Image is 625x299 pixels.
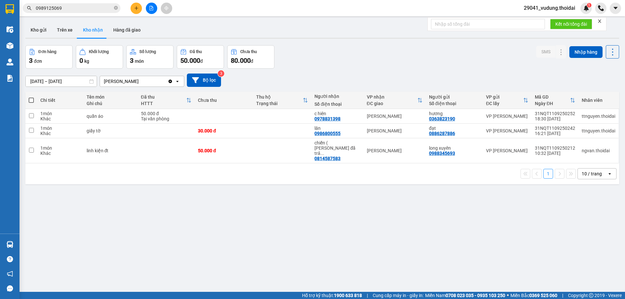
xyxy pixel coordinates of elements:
[364,92,426,109] th: Toggle SortBy
[429,111,479,116] div: hương
[486,114,528,119] div: VP [PERSON_NAME]
[373,292,424,299] span: Cung cấp máy in - giấy in:
[256,101,303,106] div: Trạng thái
[198,98,250,103] div: Chưa thu
[535,131,575,136] div: 16:21 [DATE]
[367,148,423,153] div: [PERSON_NAME]
[486,148,528,153] div: VP [PERSON_NAME]
[40,126,80,131] div: 1 món
[36,5,113,12] input: Tìm tên, số ĐT hoặc mã đơn
[26,76,97,87] input: Select a date range.
[34,59,42,64] span: đơn
[84,59,89,64] span: kg
[429,151,455,156] div: 0988345693
[139,49,156,54] div: Số lượng
[589,293,593,298] span: copyright
[582,148,615,153] div: ngvan.thoidai
[429,116,455,121] div: 0363823190
[529,293,557,298] strong: 0369 525 060
[27,6,32,10] span: search
[486,101,523,106] div: ĐC lấy
[187,74,221,87] button: Bộ lọc
[40,131,80,136] div: Khác
[607,171,612,176] svg: open
[555,20,587,28] span: Kết nối tổng đài
[200,59,203,64] span: đ
[89,49,109,54] div: Khối lượng
[141,111,191,116] div: 50.000 đ
[114,5,118,11] span: close-circle
[598,5,604,11] img: phone-icon
[29,57,33,64] span: 3
[486,94,523,100] div: VP gửi
[168,79,173,84] svg: Clear value
[535,94,570,100] div: Mã GD
[7,256,13,262] span: question-circle
[87,114,134,119] div: quần áo
[114,6,118,10] span: close-circle
[40,98,80,103] div: Chi tiết
[190,49,202,54] div: Đã thu
[597,19,602,23] span: close
[314,116,340,121] div: 0978831398
[314,131,340,136] div: 0986800555
[40,151,80,156] div: Khác
[535,101,570,106] div: Ngày ĐH
[141,116,191,121] div: Tại văn phòng
[425,292,505,299] span: Miền Nam
[38,49,56,54] div: Đơn hàng
[7,241,13,248] img: warehouse-icon
[314,111,360,116] div: c hiên
[582,170,602,177] div: 10 / trang
[535,116,575,121] div: 18:30 [DATE]
[7,285,13,292] span: message
[76,45,123,69] button: Khối lượng0kg
[535,111,575,116] div: 31NQT1109250252
[429,126,479,131] div: đạt
[79,57,83,64] span: 0
[320,151,324,156] span: ...
[87,94,134,100] div: Tên món
[131,3,142,14] button: plus
[227,45,274,69] button: Chưa thu80.000đ
[535,151,575,156] div: 10:32 [DATE]
[7,42,13,49] img: warehouse-icon
[314,102,360,107] div: Số điện thoại
[177,45,224,69] button: Đã thu50.000đ
[253,92,311,109] th: Toggle SortBy
[562,292,563,299] span: |
[256,94,303,100] div: Thu hộ
[7,75,13,82] img: solution-icon
[138,92,195,109] th: Toggle SortBy
[251,59,253,64] span: đ
[507,294,509,297] span: ⚪️
[367,292,368,299] span: |
[7,59,13,65] img: warehouse-icon
[126,45,174,69] button: Số lượng3món
[446,293,505,298] strong: 0708 023 035 - 0935 103 250
[164,6,169,10] span: aim
[532,92,578,109] th: Toggle SortBy
[25,45,73,69] button: Đơn hàng3đơn
[535,145,575,151] div: 31NQT1109250212
[367,94,417,100] div: VP nhận
[149,6,154,10] span: file-add
[314,140,360,156] div: chiến ( thoa đã trả hàng, mai 12/9 kh ra lấy thêm đơn sẽ trả
[314,156,340,161] div: 0814587583
[610,3,621,14] button: caret-down
[429,131,455,136] div: 0886287886
[483,92,532,109] th: Toggle SortBy
[543,169,553,179] button: 1
[535,126,575,131] div: 31NQT1109250242
[198,128,250,133] div: 30.000 đ
[582,98,615,103] div: Nhân viên
[134,6,139,10] span: plus
[367,114,423,119] div: [PERSON_NAME]
[613,5,618,11] span: caret-down
[314,126,360,131] div: lân
[231,57,251,64] span: 80.000
[130,57,133,64] span: 3
[367,101,417,106] div: ĐC giao
[583,5,589,11] img: icon-new-feature
[146,3,157,14] button: file-add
